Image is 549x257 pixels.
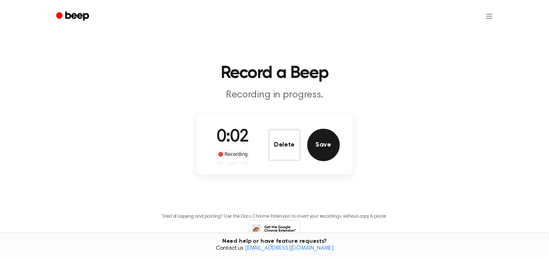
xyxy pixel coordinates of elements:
[216,150,250,158] div: Recording
[67,65,483,82] h1: Record a Beep
[480,6,499,26] button: Open menu
[50,9,96,24] a: Beep
[119,89,431,102] p: Recording in progress.
[5,245,544,253] span: Contact us
[217,129,249,146] span: 0:02
[162,214,387,220] p: Tired of copying and pasting? Use the Docs Chrome Extension to insert your recordings without cop...
[245,246,334,251] a: [EMAIL_ADDRESS][DOMAIN_NAME]
[307,129,340,161] button: Save Audio Record
[268,129,301,161] button: Delete Audio Record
